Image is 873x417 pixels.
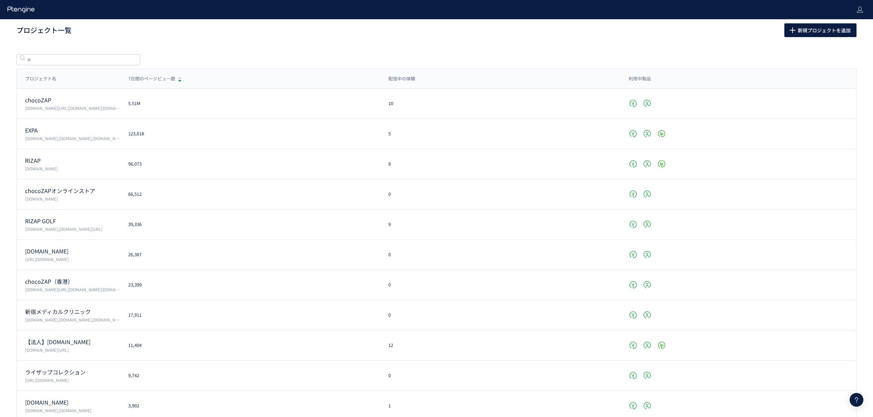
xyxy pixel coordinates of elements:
[120,161,380,167] div: 96,073
[784,23,857,37] button: 新規プロジェクトを追加
[16,25,769,35] h1: プロジェクト一覧
[25,166,120,171] p: www.rizap.jp
[120,372,380,379] div: 9,742
[25,105,120,111] p: chocozap.jp/,zap-id.jp/,web.my-zap.jp/,liff.campaign.chocozap.sumiyoku.jp/
[120,221,380,228] div: 39,336
[120,312,380,318] div: 17,911
[25,278,120,285] p: chocoZAP（香港）
[25,96,120,104] p: chocoZAP
[380,161,620,167] div: 8
[120,131,380,137] div: 123,618
[380,312,620,318] div: 0
[380,251,620,258] div: 0
[120,100,380,107] div: 5.51M
[120,342,380,349] div: 11,404
[25,217,120,225] p: RIZAP GOLF
[25,226,120,232] p: www.rizap-golf.jp,rizap-golf.ns-test.work/lp/3anniversary-cp/
[25,368,120,376] p: ライザップコレクション
[120,251,380,258] div: 26,387
[25,157,120,165] p: RIZAP
[25,398,120,406] p: rizap-english.jp
[388,76,415,82] span: 配信中の体験
[25,338,120,346] p: 【法人】rizap.jp
[25,126,120,134] p: EXPA
[25,407,120,413] p: www.rizap-english.jp,blackboard60s.com
[25,256,120,262] p: https://medical.chocozap.jp
[25,317,120,323] p: shinjuku3chome-medical.jp,shinjuku3-mc.reserve.ne.jp,www.shinjukumc.com/,shinjukumc.net/,smc-glp1...
[798,23,851,37] span: 新規プロジェクトを追加
[380,282,620,288] div: 0
[380,403,620,409] div: 1
[380,372,620,379] div: 0
[25,347,120,353] p: www.rizap.jp/lp/corp/healthseminar/
[25,135,120,141] p: vivana.jp,expa-official.jp,reserve-expa.jp
[25,286,120,292] p: chocozap-hk.com/,chocozaphk.gymmasteronline.com/,hk.chocozap-global.com/
[380,191,620,198] div: 0
[380,100,620,107] div: 10
[25,377,120,383] p: https://shop.rizap.jp/
[120,282,380,288] div: 23,399
[25,76,56,82] span: プロジェクト名
[120,403,380,409] div: 3,902
[25,308,120,316] p: 新宿メディカルクリニック
[120,191,380,198] div: 66,512
[128,76,175,82] span: 7日間のページビュー数
[629,76,651,82] span: 利用中製品
[380,221,620,228] div: 9
[380,342,620,349] div: 12
[25,196,120,202] p: chocozap.shop
[25,187,120,195] p: chocoZAPオンラインストア
[25,247,120,255] p: medical.chocozap.jp
[380,131,620,137] div: 5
